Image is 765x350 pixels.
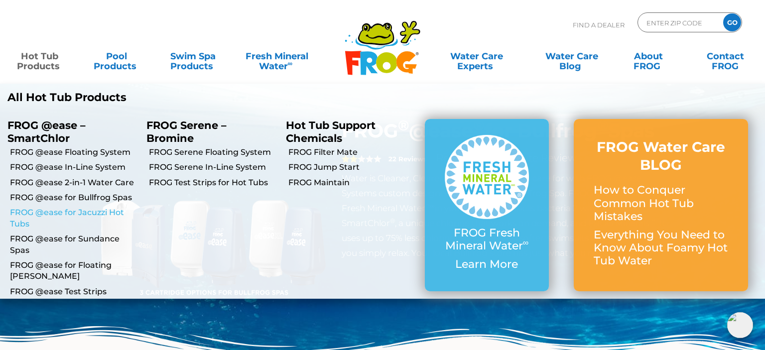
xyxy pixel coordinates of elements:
sup: ∞ [523,237,529,247]
a: FROG @ease In-Line System [10,162,139,173]
sup: ∞ [288,59,293,67]
a: FROG Filter Mate [288,147,417,158]
p: Find A Dealer [573,12,625,37]
p: FROG Serene – Bromine [146,119,270,144]
a: Water CareExperts [428,46,525,66]
a: ContactFROG [695,46,755,66]
a: FROG @ease for Sundance Spas [10,233,139,256]
a: Fresh MineralWater∞ [240,46,315,66]
p: Hot Tub Support Chemicals [286,119,410,144]
a: FROG Test Strips for Hot Tubs [149,177,278,188]
input: Zip Code Form [645,15,713,30]
a: FROG @ease for Jacuzzi Hot Tubs [10,207,139,230]
img: openIcon [727,312,753,338]
p: FROG Fresh Mineral Water [445,227,529,253]
a: FROG @ease 2-in-1 Water Care [10,177,139,188]
a: FROG @ease for Floating [PERSON_NAME] [10,260,139,282]
h3: FROG Water Care BLOG [594,138,728,174]
a: FROG @ease Test Strips [10,286,139,297]
a: AboutFROG [619,46,678,66]
a: PoolProducts [87,46,146,66]
a: Swim SpaProducts [163,46,223,66]
p: FROG @ease – SmartChlor [7,119,131,144]
a: FROG Maintain [288,177,417,188]
a: FROG Serene Floating System [149,147,278,158]
a: All Hot Tub Products [7,91,375,104]
a: FROG @ease Floating System [10,147,139,158]
p: Everything You Need to Know About Foamy Hot Tub Water [594,229,728,268]
a: FROG Serene In-Line System [149,162,278,173]
a: FROG Jump Start [288,162,417,173]
a: Water CareBlog [542,46,602,66]
input: GO [723,13,741,31]
a: FROG @ease for Bullfrog Spas [10,192,139,203]
a: FROG Water Care BLOG How to Conquer Common Hot Tub Mistakes Everything You Need to Know About Foa... [594,138,728,273]
a: FROG Fresh Mineral Water∞ Learn More [445,135,529,276]
a: Hot TubProducts [10,46,70,66]
p: Learn More [445,258,529,271]
p: How to Conquer Common Hot Tub Mistakes [594,184,728,223]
